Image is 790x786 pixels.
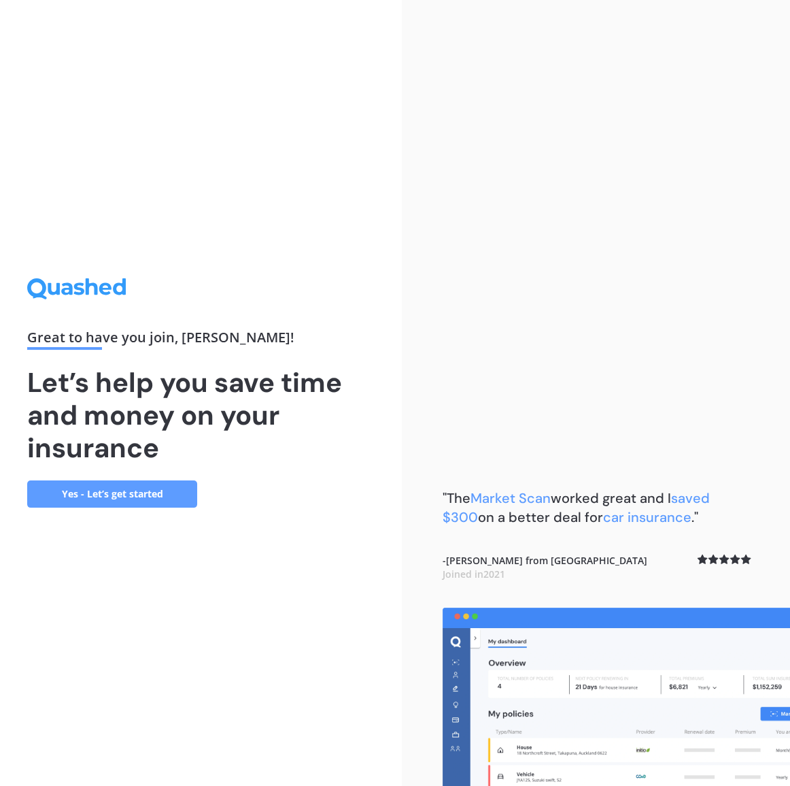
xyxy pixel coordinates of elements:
a: Yes - Let’s get started [27,480,197,508]
img: dashboard.webp [443,608,790,786]
span: Market Scan [470,489,551,507]
div: Great to have you join , [PERSON_NAME] ! [27,331,375,350]
span: saved $300 [443,489,710,526]
span: Joined in 2021 [443,568,505,580]
span: car insurance [603,508,691,526]
b: "The worked great and I on a better deal for ." [443,489,710,526]
h1: Let’s help you save time and money on your insurance [27,366,375,464]
b: - [PERSON_NAME] from [GEOGRAPHIC_DATA] [443,554,647,580]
